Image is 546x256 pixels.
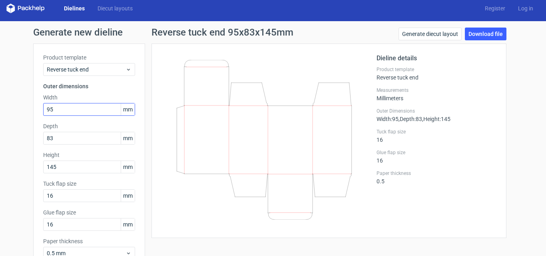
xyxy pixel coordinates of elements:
[43,93,135,101] label: Width
[377,129,496,135] label: Tuck flap size
[377,108,496,114] label: Outer Dimensions
[121,103,135,115] span: mm
[151,28,293,37] h1: Reverse tuck end 95x83x145mm
[377,66,496,81] div: Reverse tuck end
[43,82,135,90] h3: Outer dimensions
[478,4,512,12] a: Register
[43,180,135,188] label: Tuck flap size
[121,218,135,230] span: mm
[43,122,135,130] label: Depth
[465,28,506,40] a: Download file
[33,28,513,37] h1: Generate new dieline
[422,116,450,122] span: , Height : 145
[377,116,399,122] span: Width : 95
[43,54,135,62] label: Product template
[377,87,496,93] label: Measurements
[377,170,496,177] label: Paper thickness
[43,237,135,245] label: Paper thickness
[377,87,496,101] div: Millimeters
[377,66,496,73] label: Product template
[512,4,540,12] a: Log in
[43,208,135,216] label: Glue flap size
[377,149,496,156] label: Glue flap size
[47,65,126,73] span: Reverse tuck end
[91,4,139,12] a: Diecut layouts
[377,170,496,185] div: 0.5
[377,129,496,143] div: 16
[399,116,422,122] span: , Depth : 83
[121,132,135,144] span: mm
[377,149,496,164] div: 16
[377,54,496,63] h2: Dieline details
[58,4,91,12] a: Dielines
[121,190,135,202] span: mm
[399,28,462,40] a: Generate diecut layout
[121,161,135,173] span: mm
[43,151,135,159] label: Height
